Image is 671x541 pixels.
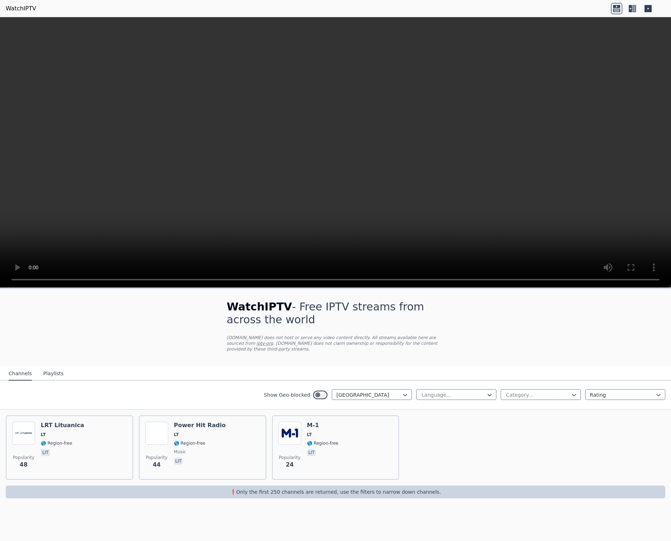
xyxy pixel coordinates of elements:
[307,449,316,456] p: lit
[41,449,50,456] p: lit
[257,341,273,346] a: iptv-org
[278,422,301,445] img: M-1
[146,455,167,460] span: Popularity
[9,367,32,381] button: Channels
[41,440,72,446] span: 🌎 Region-free
[286,460,293,469] span: 24
[153,460,161,469] span: 44
[227,300,292,313] span: WatchIPTV
[9,488,662,496] p: ❗️Only the first 250 channels are returned, use the filters to narrow down channels.
[145,422,168,445] img: Power Hit Radio
[227,335,444,352] p: [DOMAIN_NAME] does not host or serve any video content directly. All streams available here are s...
[41,422,84,429] h6: LRT Lituanica
[6,4,36,13] a: WatchIPTV
[174,432,179,438] span: LT
[43,367,64,381] button: Playlists
[12,422,35,445] img: LRT Lituanica
[41,432,46,438] span: LT
[174,440,205,446] span: 🌎 Region-free
[13,455,34,460] span: Popularity
[174,458,183,465] p: lit
[307,432,312,438] span: LT
[174,449,186,455] span: music
[307,422,339,429] h6: M-1
[279,455,301,460] span: Popularity
[307,440,339,446] span: 🌎 Region-free
[174,422,226,429] h6: Power Hit Radio
[227,300,444,326] h1: - Free IPTV streams from across the world
[20,460,28,469] span: 48
[264,391,310,398] label: Show Geo-blocked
